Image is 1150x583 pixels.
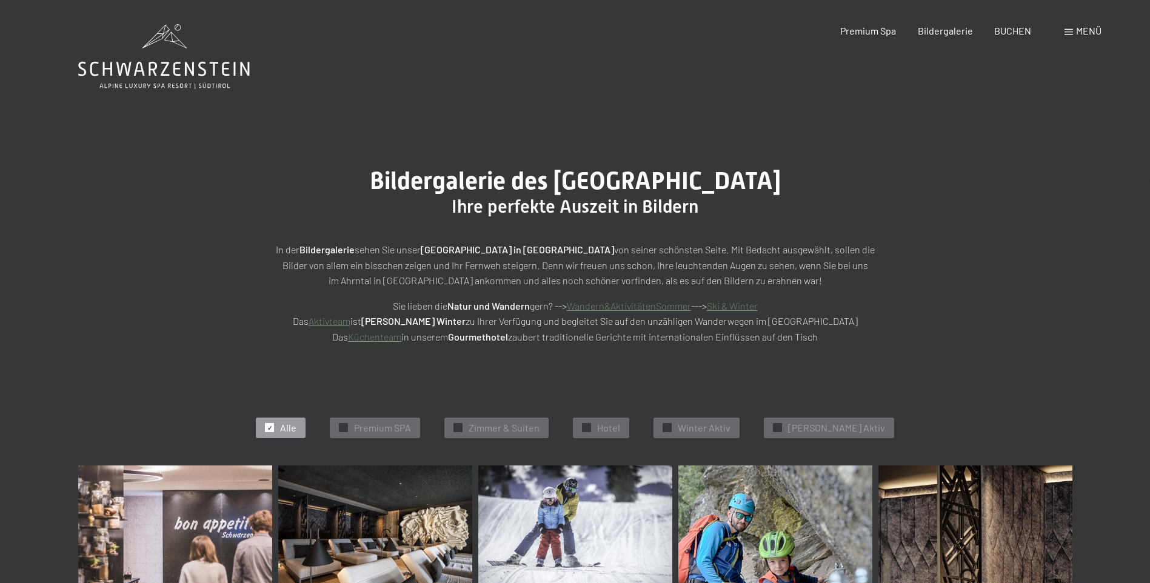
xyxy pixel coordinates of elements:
strong: [GEOGRAPHIC_DATA] in [GEOGRAPHIC_DATA] [421,244,614,255]
span: ✓ [665,424,670,432]
strong: Natur und Wandern [447,300,530,311]
a: Premium Spa [840,25,896,36]
a: Ski & Winter [707,300,758,311]
span: Menü [1076,25,1102,36]
p: In der sehen Sie unser von seiner schönsten Seite. Mit Bedacht ausgewählt, sollen die Bilder von ... [272,242,878,288]
p: Sie lieben die gern? --> ---> Das ist zu Ihrer Verfügung und begleitet Sie auf den unzähligen Wan... [272,298,878,345]
strong: Gourmethotel [448,331,508,342]
strong: Bildergalerie [299,244,355,255]
a: Bildergalerie [918,25,973,36]
span: Bildergalerie des [GEOGRAPHIC_DATA] [370,167,781,195]
a: BUCHEN [994,25,1031,36]
span: Premium SPA [354,421,411,435]
a: Küchenteam [348,331,401,342]
span: Hotel [597,421,620,435]
a: Aktivteam [309,315,350,327]
span: ✓ [456,424,461,432]
a: Wandern&AktivitätenSommer [567,300,691,311]
span: Alle [280,421,296,435]
span: ✓ [341,424,346,432]
span: Zimmer & Suiten [469,421,540,435]
span: ✓ [267,424,272,432]
span: ✓ [775,424,780,432]
span: Ihre perfekte Auszeit in Bildern [452,196,698,217]
span: [PERSON_NAME] Aktiv [788,421,885,435]
span: ✓ [584,424,589,432]
span: Winter Aktiv [678,421,730,435]
strong: [PERSON_NAME] Winter [361,315,466,327]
